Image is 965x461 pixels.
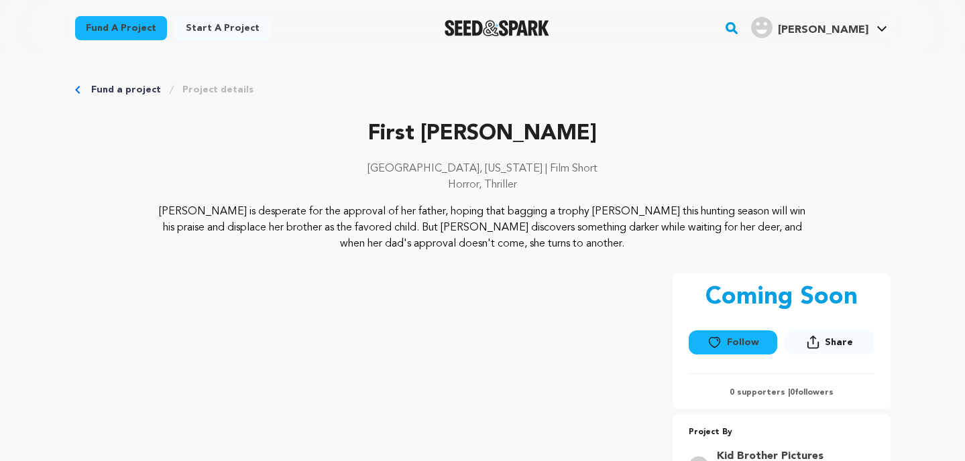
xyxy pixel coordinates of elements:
[182,83,253,96] a: Project details
[790,389,795,397] span: 0
[156,204,809,252] p: [PERSON_NAME] is desperate for the approval of her father, hoping that bagging a trophy [PERSON_N...
[778,25,868,36] span: [PERSON_NAME]
[825,336,853,349] span: Share
[751,17,773,38] img: user.png
[785,330,874,354] button: Share
[75,16,167,40] a: Fund a project
[75,83,891,96] div: Breadcrumb
[91,83,161,96] a: Fund a project
[689,425,874,440] p: Project By
[75,118,891,150] p: First [PERSON_NAME]
[689,387,874,398] p: 0 supporters | followers
[689,330,777,354] button: Follow
[75,177,891,193] p: Horror, Thriller
[75,161,891,177] p: [GEOGRAPHIC_DATA], [US_STATE] | Film Short
[751,17,868,38] div: Freeman M.'s Profile
[748,14,890,38] a: Freeman M.'s Profile
[445,20,550,36] a: Seed&Spark Homepage
[748,14,890,42] span: Freeman M.'s Profile
[785,330,874,360] span: Share
[705,284,858,311] p: Coming Soon
[445,20,550,36] img: Seed&Spark Logo Dark Mode
[175,16,270,40] a: Start a project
